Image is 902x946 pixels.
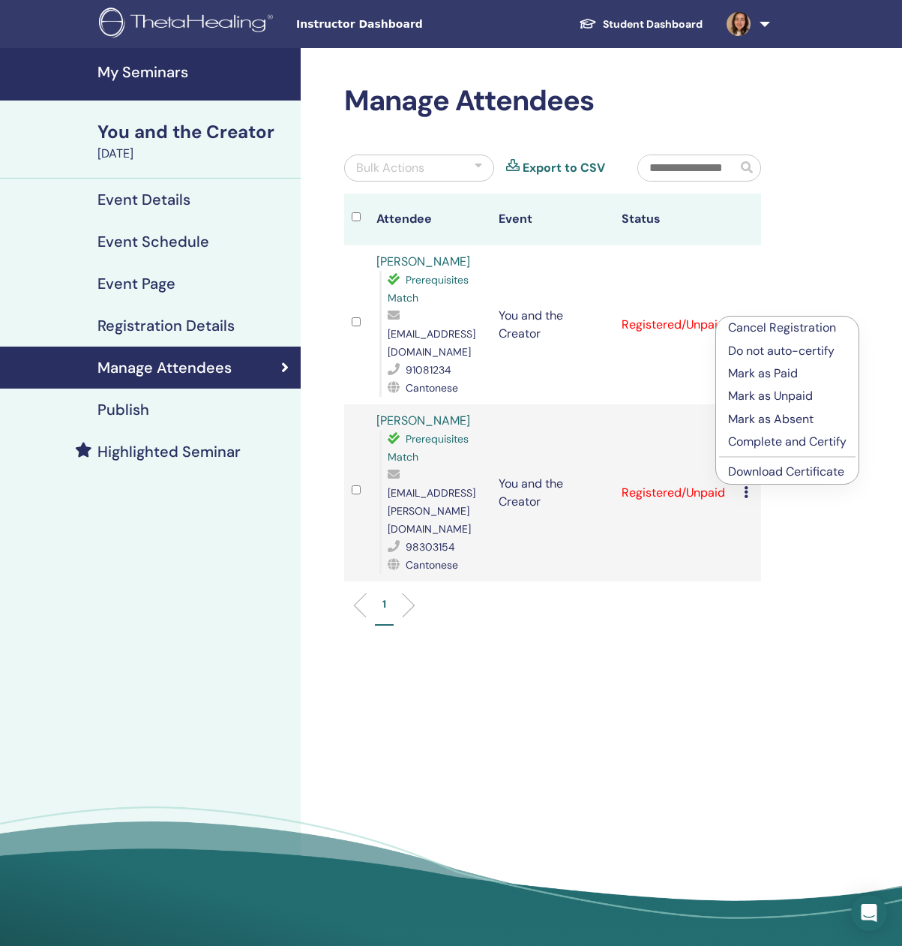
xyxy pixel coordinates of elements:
a: Student Dashboard [567,11,715,38]
a: Export to CSV [523,159,605,177]
h4: Highlighted Seminar [97,443,241,461]
h2: Manage Attendees [344,84,761,119]
h4: Event Schedule [97,233,209,251]
a: [PERSON_NAME] [376,413,470,428]
td: You and the Creator [491,404,614,581]
h4: Event Details [97,191,190,209]
h4: Event Page [97,275,175,293]
span: Prerequisites Match [388,432,469,464]
div: You and the Creator [97,119,292,145]
h4: Manage Attendees [97,359,232,377]
img: logo.png [99,8,278,41]
span: [EMAIL_ADDRESS][DOMAIN_NAME] [388,327,475,359]
h4: My Seminars [97,63,292,81]
th: Attendee [369,194,492,245]
p: 1 [382,596,386,612]
th: Event [491,194,614,245]
span: Prerequisites Match [388,273,469,305]
a: Download Certificate [728,464,844,479]
a: You and the Creator[DATE] [88,119,301,163]
h4: Registration Details [97,317,235,335]
img: graduation-cap-white.svg [579,17,597,30]
img: default.jpg [727,12,751,36]
span: 98303154 [406,540,455,554]
p: Complete and Certify [728,433,847,451]
p: Do not auto-certify [728,342,847,360]
div: Open Intercom Messenger [851,895,887,931]
p: Mark as Paid [728,365,847,383]
h4: Publish [97,401,149,419]
span: Cantonese [406,381,458,395]
span: Instructor Dashboard [296,17,521,32]
span: 91081234 [406,363,451,377]
p: Mark as Unpaid [728,387,847,405]
p: Cancel Registration [728,319,847,337]
td: You and the Creator [491,245,614,404]
div: Bulk Actions [356,159,424,177]
a: [PERSON_NAME] [376,254,470,269]
div: [DATE] [97,145,292,163]
p: Mark as Absent [728,410,847,428]
th: Status [614,194,737,245]
span: [EMAIL_ADDRESS][PERSON_NAME][DOMAIN_NAME] [388,486,475,536]
span: Cantonese [406,558,458,572]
